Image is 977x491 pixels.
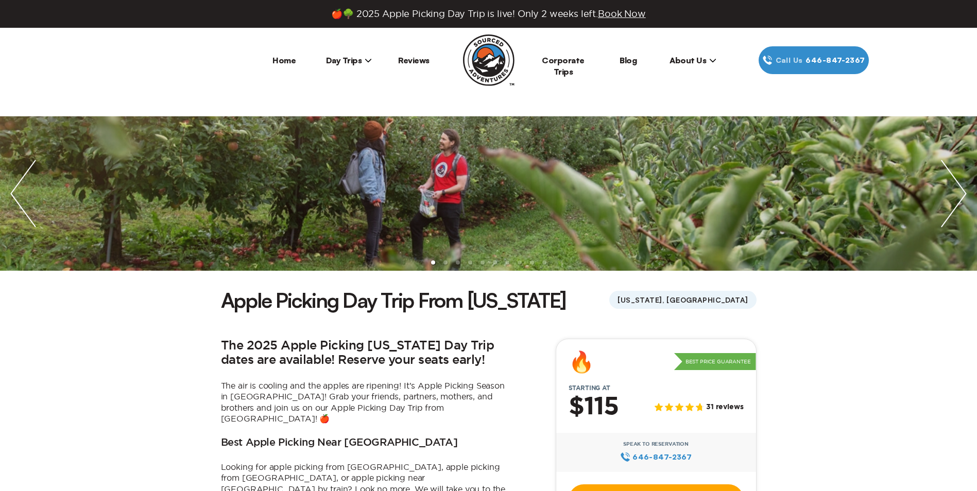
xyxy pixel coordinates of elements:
li: slide item 6 [493,260,497,265]
li: slide item 3 [456,260,460,265]
span: Speak to Reservation [623,441,689,447]
a: 646‍-847‍-2367 [620,451,692,463]
span: 646‍-847‍-2367 [632,451,692,463]
p: The air is cooling and the apples are ripening! It’s Apple Picking Season in [GEOGRAPHIC_DATA]! G... [221,380,509,425]
li: slide item 7 [505,260,509,265]
li: slide item 5 [481,260,485,265]
img: Sourced Adventures company logo [463,34,515,86]
span: Call Us [773,55,806,66]
li: slide item 1 [431,260,435,265]
span: 31 reviews [706,403,743,412]
li: slide item 4 [468,260,472,265]
a: Corporate Trips [542,55,585,77]
a: Blog [620,55,637,65]
span: Book Now [598,9,646,19]
span: 646‍-847‍-2367 [805,55,865,66]
span: [US_STATE], [GEOGRAPHIC_DATA] [609,291,756,309]
h1: Apple Picking Day Trip From [US_STATE] [221,286,567,314]
div: 🔥 [569,352,594,372]
span: Day Trips [326,55,372,65]
a: Reviews [398,55,430,65]
span: About Us [670,55,716,65]
span: Starting at [556,384,623,392]
li: slide item 2 [443,260,448,265]
li: slide item 10 [542,260,546,265]
p: Best Price Guarantee [674,353,756,371]
h2: $115 [569,394,619,420]
img: next slide / item [931,116,977,271]
a: Home [272,55,296,65]
h3: Best Apple Picking Near [GEOGRAPHIC_DATA] [221,437,458,449]
span: 🍎🌳 2025 Apple Picking Day Trip is live! Only 2 weeks left. [331,8,645,20]
a: Call Us646‍-847‍-2367 [759,46,869,74]
li: slide item 8 [518,260,522,265]
li: slide item 9 [530,260,534,265]
h2: The 2025 Apple Picking [US_STATE] Day Trip dates are available! Reserve your seats early! [221,339,509,368]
